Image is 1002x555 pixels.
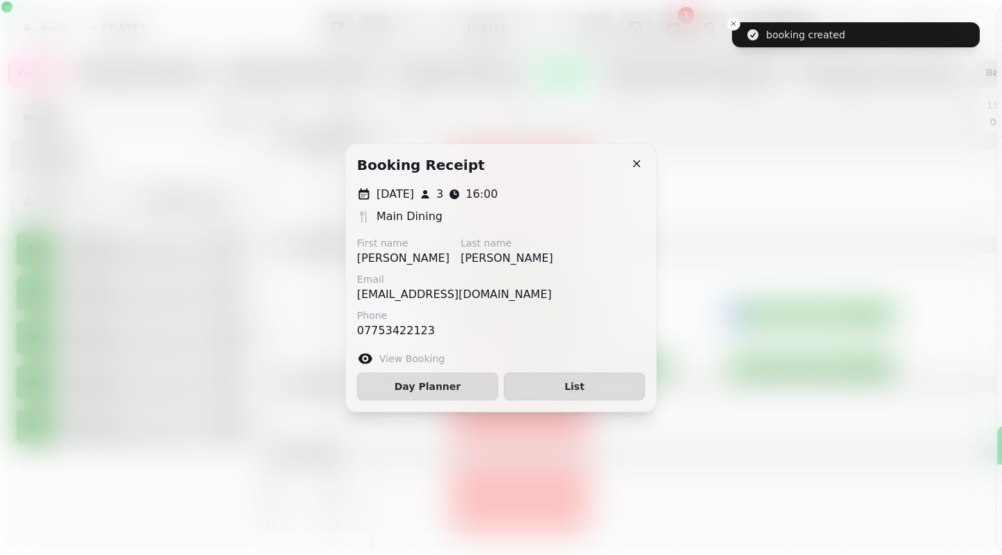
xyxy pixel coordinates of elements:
[461,236,553,250] label: Last name
[357,236,450,250] label: First name
[376,208,443,225] p: Main Dining
[436,186,443,203] p: 3
[357,308,435,322] label: Phone
[357,272,552,286] label: Email
[369,382,486,391] span: Day Planner
[357,373,498,400] button: Day Planner
[376,186,414,203] p: [DATE]
[379,352,445,366] label: View Booking
[461,250,553,267] p: [PERSON_NAME]
[357,322,435,339] p: 07753422123
[516,382,633,391] span: List
[357,250,450,267] p: [PERSON_NAME]
[357,155,485,175] h2: Booking receipt
[357,286,552,303] p: [EMAIL_ADDRESS][DOMAIN_NAME]
[504,373,645,400] button: List
[357,208,371,225] p: 🍴
[466,186,498,203] p: 16:00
